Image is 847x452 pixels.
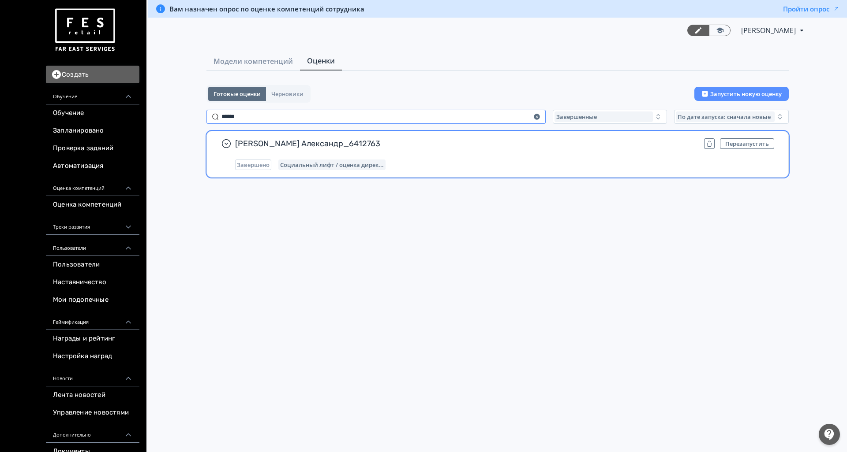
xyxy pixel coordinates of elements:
a: Настройка наград [46,348,139,365]
button: Перезапустить [720,138,774,149]
span: По дате запуска: сначала новые [678,113,771,120]
a: Награды и рейтинг [46,330,139,348]
img: https://files.teachbase.ru/system/account/57463/logo/medium-936fc5084dd2c598f50a98b9cbe0469a.png [53,5,116,55]
button: Завершенные [553,110,667,124]
span: [PERSON_NAME] Александр_6412763 [235,138,697,149]
span: Светлана Илюхина [741,25,797,36]
a: Пользователи [46,256,139,274]
span: Социальный лифт / оценка директора магазина [280,161,384,168]
span: Модели компетенций [214,56,293,67]
a: Проверка заданий [46,140,139,157]
span: Готовые оценки [214,90,261,97]
a: Автоматизация [46,157,139,175]
span: Завершено [237,161,270,168]
span: Черновики [271,90,304,97]
div: Обучение [46,83,139,104]
span: Вам назначен опрос по оценке компетенций сотрудника [169,4,364,13]
button: Запустить новую оценку [694,87,789,101]
a: Обучение [46,104,139,122]
div: Оценка компетенций [46,175,139,196]
a: Управление новостями [46,404,139,422]
span: Завершенные [556,113,597,120]
button: Готовые оценки [208,87,266,101]
button: Создать [46,66,139,83]
div: Пользователи [46,235,139,256]
a: Мои подопечные [46,291,139,309]
a: Наставничество [46,274,139,291]
a: Лента новостей [46,386,139,404]
button: Пройти опрос [783,4,840,13]
a: Оценка компетенций [46,196,139,214]
span: Оценки [307,56,335,66]
a: Запланировано [46,122,139,140]
button: По дате запуска: сначала новые [674,110,789,124]
div: Геймификация [46,309,139,330]
div: Дополнительно [46,422,139,443]
div: Новости [46,365,139,386]
button: Черновики [266,87,309,101]
div: Треки развития [46,214,139,235]
a: Переключиться в режим ученика [709,25,731,36]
